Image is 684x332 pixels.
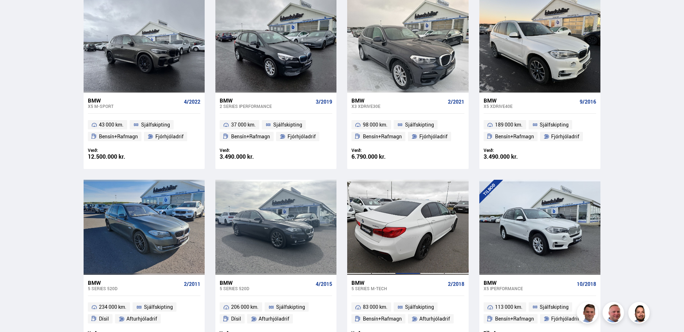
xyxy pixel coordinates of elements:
[316,99,332,105] span: 3/2019
[220,104,313,109] div: 2 series IPERFORMANCE
[351,97,445,104] div: BMW
[184,281,200,287] span: 2/2011
[580,99,596,105] span: 9/2016
[220,148,276,153] div: Verð:
[88,154,144,160] div: 12.500.000 kr.
[495,120,523,129] span: 189 000 km.
[484,148,540,153] div: Verð:
[99,314,109,323] span: Dísil
[231,132,270,141] span: Bensín+Rafmagn
[351,279,445,286] div: BMW
[363,120,388,129] span: 98 000 km.
[479,93,600,169] a: BMW X5 XDRIVE40E 9/2016 189 000 km. Sjálfskipting Bensín+Rafmagn Fjórhjóladrif Verð: 3.490.000 kr.
[88,286,181,291] div: 5 series 520D
[220,279,313,286] div: BMW
[495,314,534,323] span: Bensín+Rafmagn
[551,314,579,323] span: Fjórhjóladrif
[419,132,448,141] span: Fjórhjóladrif
[184,99,200,105] span: 4/2022
[629,303,651,324] img: nhp88E3Fdnt1Opn2.png
[363,314,402,323] span: Bensín+Rafmagn
[351,148,408,153] div: Verð:
[578,303,599,324] img: FbJEzSuNWCJXmdc-.webp
[155,132,184,141] span: Fjórhjóladrif
[220,97,313,104] div: BMW
[88,279,181,286] div: BMW
[540,303,569,311] span: Sjálfskipting
[551,132,579,141] span: Fjórhjóladrif
[84,93,205,169] a: BMW X5 M-SPORT 4/2022 43 000 km. Sjálfskipting Bensín+Rafmagn Fjórhjóladrif Verð: 12.500.000 kr.
[351,154,408,160] div: 6.790.000 kr.
[231,120,256,129] span: 37 000 km.
[363,132,402,141] span: Bensín+Rafmagn
[484,104,577,109] div: X5 XDRIVE40E
[144,303,173,311] span: Sjálfskipting
[363,303,388,311] span: 83 000 km.
[88,148,144,153] div: Verð:
[215,93,336,169] a: BMW 2 series IPERFORMANCE 3/2019 37 000 km. Sjálfskipting Bensín+Rafmagn Fjórhjóladrif Verð: 3.49...
[419,314,450,323] span: Afturhjóladrif
[141,120,170,129] span: Sjálfskipting
[495,303,523,311] span: 113 000 km.
[484,154,540,160] div: 3.490.000 kr.
[347,93,468,169] a: BMW X3 XDRIVE30E 2/2021 98 000 km. Sjálfskipting Bensín+Rafmagn Fjórhjóladrif Verð: 6.790.000 kr.
[484,286,574,291] div: X5 IPERFORMANCE
[448,281,464,287] span: 2/2018
[231,314,241,323] span: Dísil
[351,286,445,291] div: 5 series M-TECH
[448,99,464,105] span: 2/2021
[577,281,596,287] span: 10/2018
[220,286,313,291] div: 5 series 520D
[99,120,124,129] span: 43 000 km.
[604,303,625,324] img: siFngHWaQ9KaOqBr.png
[88,104,181,109] div: X5 M-SPORT
[220,154,276,160] div: 3.490.000 kr.
[276,303,305,311] span: Sjálfskipting
[316,281,332,287] span: 4/2015
[288,132,316,141] span: Fjórhjóladrif
[6,3,27,24] button: Open LiveChat chat widget
[484,279,574,286] div: BMW
[495,132,534,141] span: Bensín+Rafmagn
[273,120,302,129] span: Sjálfskipting
[231,303,259,311] span: 206 000 km.
[405,120,434,129] span: Sjálfskipting
[405,303,434,311] span: Sjálfskipting
[99,303,126,311] span: 234 000 km.
[484,97,577,104] div: BMW
[540,120,569,129] span: Sjálfskipting
[88,97,181,104] div: BMW
[259,314,289,323] span: Afturhjóladrif
[99,132,138,141] span: Bensín+Rafmagn
[126,314,157,323] span: Afturhjóladrif
[351,104,445,109] div: X3 XDRIVE30E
